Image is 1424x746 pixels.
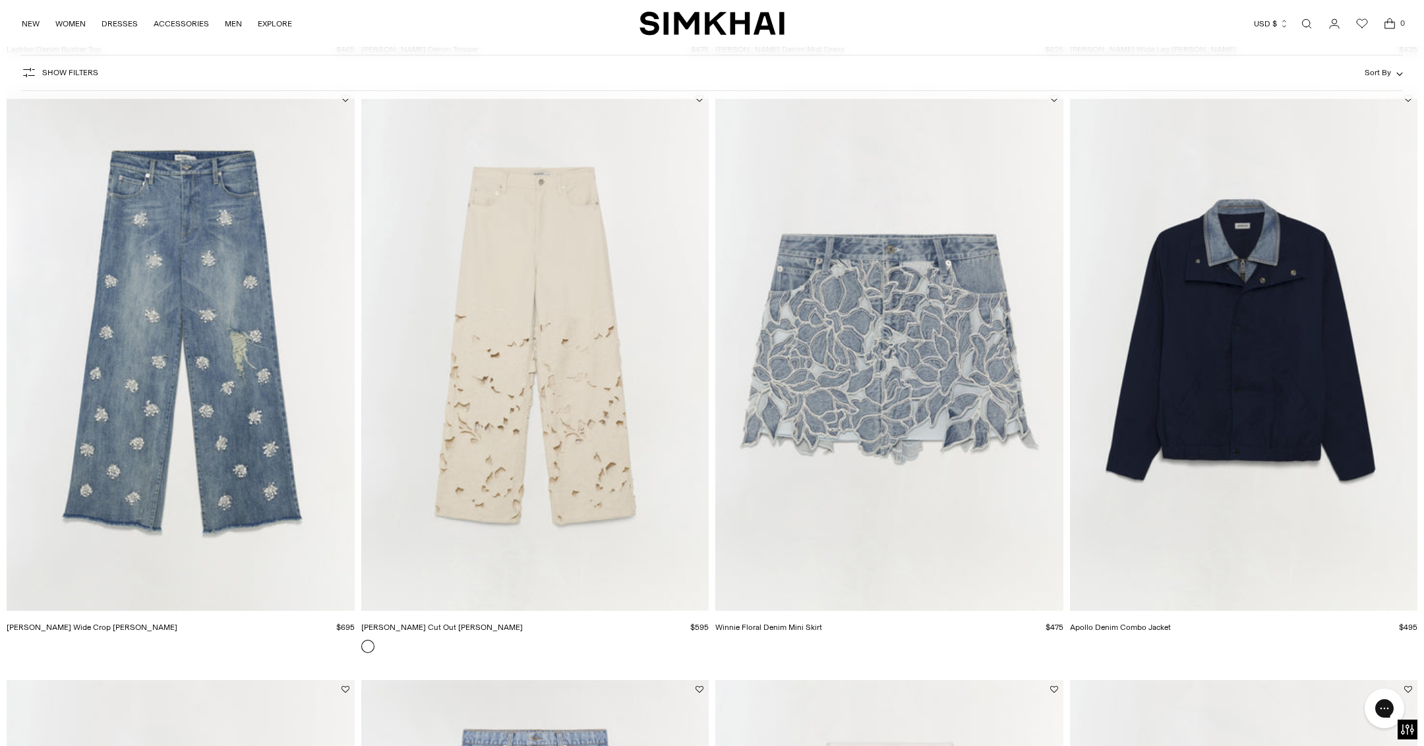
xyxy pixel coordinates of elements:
a: Apollo Denim Combo Jacket [1070,623,1171,632]
img: Betty Floral Cut Out Jean [361,89,709,611]
a: [PERSON_NAME] Cut Out [PERSON_NAME] [361,623,523,632]
a: SIMKHAI [639,11,785,36]
button: Sort By [1365,65,1403,80]
span: Show Filters [42,68,98,77]
button: Show Filters [21,62,98,83]
span: $495 [1399,623,1417,632]
iframe: Sign Up via Text for Offers [11,696,133,735]
img: Jude Wide Crop Jean [7,89,355,611]
span: $695 [336,623,355,632]
a: Wishlist [1349,11,1375,37]
img: Winnie Floral Denim Mini Skirt [715,89,1063,611]
span: $475 [1046,623,1063,632]
button: Add to Wishlist [341,685,349,693]
a: MEN [225,9,242,38]
a: Open search modal [1293,11,1320,37]
a: DRESSES [102,9,138,38]
iframe: Gorgias live chat messenger [1358,684,1411,733]
button: USD $ [1254,9,1289,38]
button: Add to Wishlist [1050,685,1058,693]
a: WOMEN [55,9,86,38]
a: ACCESSORIES [154,9,209,38]
button: Add to Wishlist [696,685,703,693]
span: Sort By [1365,68,1391,77]
a: Winnie Floral Denim Mini Skirt [715,623,822,632]
span: $595 [690,623,709,632]
a: [PERSON_NAME] Wide Crop [PERSON_NAME] [7,623,177,632]
span: 0 [1396,17,1408,29]
a: Open cart modal [1377,11,1403,37]
a: EXPLORE [258,9,292,38]
a: NEW [22,9,40,38]
a: Go to the account page [1321,11,1348,37]
img: Apollo Denim Combo Jacket [1070,89,1418,611]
